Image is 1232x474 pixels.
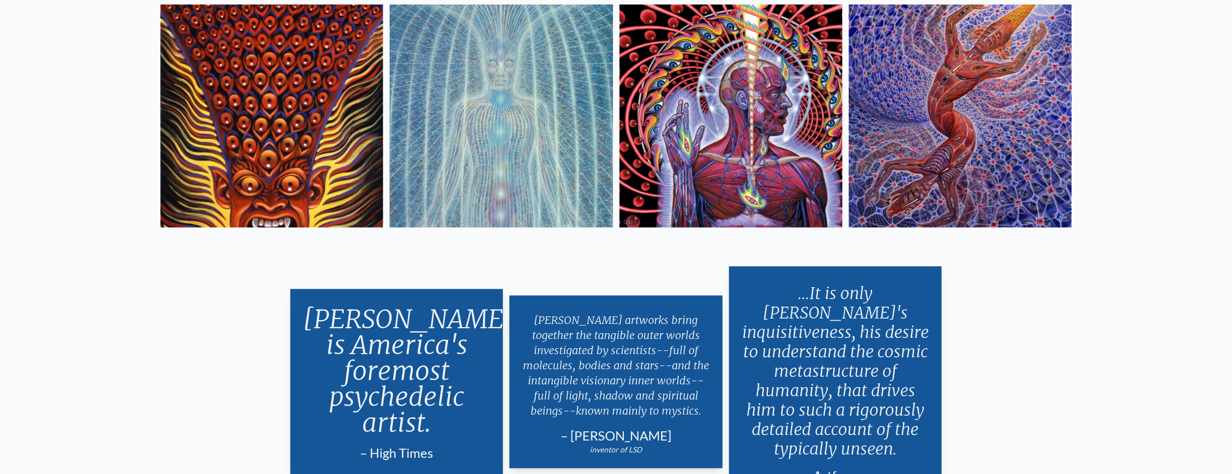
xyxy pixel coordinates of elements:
p: ...It is only [PERSON_NAME]'s inquisitiveness, his desire to understand the cosmic metastructure ... [742,279,929,463]
em: inventor of LSD [590,445,642,454]
p: [PERSON_NAME] artworks bring together the tangible outer worlds investigated by scientists--full ... [522,308,710,423]
div: – [PERSON_NAME] [522,427,710,444]
p: [PERSON_NAME] is America's foremost psychedelic artist. [303,302,491,440]
div: – High Times [303,444,491,462]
